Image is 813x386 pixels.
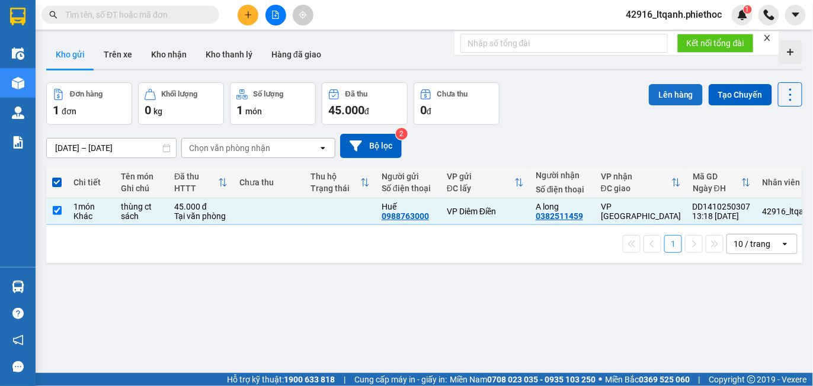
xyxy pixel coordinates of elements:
[73,211,109,221] div: Khác
[318,143,328,153] svg: open
[12,334,24,346] span: notification
[46,82,132,125] button: Đơn hàng1đơn
[271,11,280,19] span: file-add
[265,5,286,25] button: file-add
[299,11,307,19] span: aim
[536,211,583,221] div: 0382511459
[230,82,316,125] button: Số lượng1món
[605,373,690,386] span: Miền Bắc
[785,5,806,25] button: caret-down
[162,90,198,98] div: Khối lượng
[174,172,218,181] div: Đã thu
[94,40,142,69] button: Trên xe
[427,107,431,116] span: đ
[737,9,748,20] img: icon-new-feature
[62,107,76,116] span: đơn
[734,238,771,250] div: 10 / trang
[744,5,752,14] sup: 1
[354,373,447,386] span: Cung cấp máy in - giấy in:
[364,107,369,116] span: đ
[73,178,109,187] div: Chi tiết
[189,142,270,154] div: Chọn văn phòng nhận
[142,40,196,69] button: Kho nhận
[174,184,218,193] div: HTTT
[238,5,258,25] button: plus
[121,184,162,193] div: Ghi chú
[616,7,732,22] span: 42916_ltqanh.phiethoc
[10,8,25,25] img: logo-vxr
[664,235,682,253] button: 1
[328,103,364,117] span: 45.000
[460,34,668,53] input: Nhập số tổng đài
[153,107,162,116] span: kg
[693,184,741,193] div: Ngày ĐH
[693,211,751,221] div: 13:18 [DATE]
[196,40,262,69] button: Kho thanh lý
[677,34,754,53] button: Kết nối tổng đài
[227,373,335,386] span: Hỗ trợ kỹ thuật:
[53,103,59,117] span: 1
[12,77,24,89] img: warehouse-icon
[487,375,596,384] strong: 0708 023 035 - 0935 103 250
[168,167,233,198] th: Toggle SortBy
[345,90,367,98] div: Đã thu
[322,82,408,125] button: Đã thu45.000đ
[236,103,243,117] span: 1
[536,185,589,194] div: Số điện thoại
[687,37,744,50] span: Kết nối tổng đài
[121,202,162,221] div: thùng ct sách
[396,128,408,140] sup: 2
[414,82,500,125] button: Chưa thu0đ
[121,172,162,181] div: Tên món
[639,375,690,384] strong: 0369 525 060
[699,373,700,386] span: |
[311,184,360,193] div: Trạng thái
[601,202,681,221] div: VP [GEOGRAPHIC_DATA]
[536,171,589,180] div: Người nhận
[437,90,468,98] div: Chưa thu
[649,84,703,105] button: Lên hàng
[780,239,790,249] svg: open
[450,373,596,386] span: Miền Nam
[49,11,57,19] span: search
[382,202,435,211] div: Huế
[244,11,252,19] span: plus
[595,167,687,198] th: Toggle SortBy
[12,308,24,319] span: question-circle
[447,184,514,193] div: ĐC lấy
[382,211,429,221] div: 0988763000
[763,34,772,42] span: close
[174,211,228,221] div: Tại văn phòng
[779,40,802,64] div: Tạo kho hàng mới
[420,103,427,117] span: 0
[12,47,24,60] img: warehouse-icon
[145,103,151,117] span: 0
[693,172,741,181] div: Mã GD
[12,281,24,293] img: warehouse-icon
[382,184,435,193] div: Số điện thoại
[254,90,284,98] div: Số lượng
[601,184,671,193] div: ĐC giao
[138,82,224,125] button: Khối lượng0kg
[344,373,345,386] span: |
[174,202,228,211] div: 45.000 đ
[12,107,24,119] img: warehouse-icon
[340,134,402,158] button: Bộ lọc
[293,5,313,25] button: aim
[447,172,514,181] div: VP gửi
[245,107,262,116] span: món
[709,84,772,105] button: Tạo Chuyến
[536,202,589,211] div: A long
[745,5,750,14] span: 1
[12,136,24,149] img: solution-icon
[239,178,299,187] div: Chưa thu
[47,139,176,157] input: Select a date range.
[46,40,94,69] button: Kho gửi
[764,9,774,20] img: phone-icon
[441,167,530,198] th: Toggle SortBy
[311,172,360,181] div: Thu hộ
[790,9,801,20] span: caret-down
[12,361,24,372] span: message
[447,207,524,216] div: VP Diêm Điền
[73,202,109,211] div: 1 món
